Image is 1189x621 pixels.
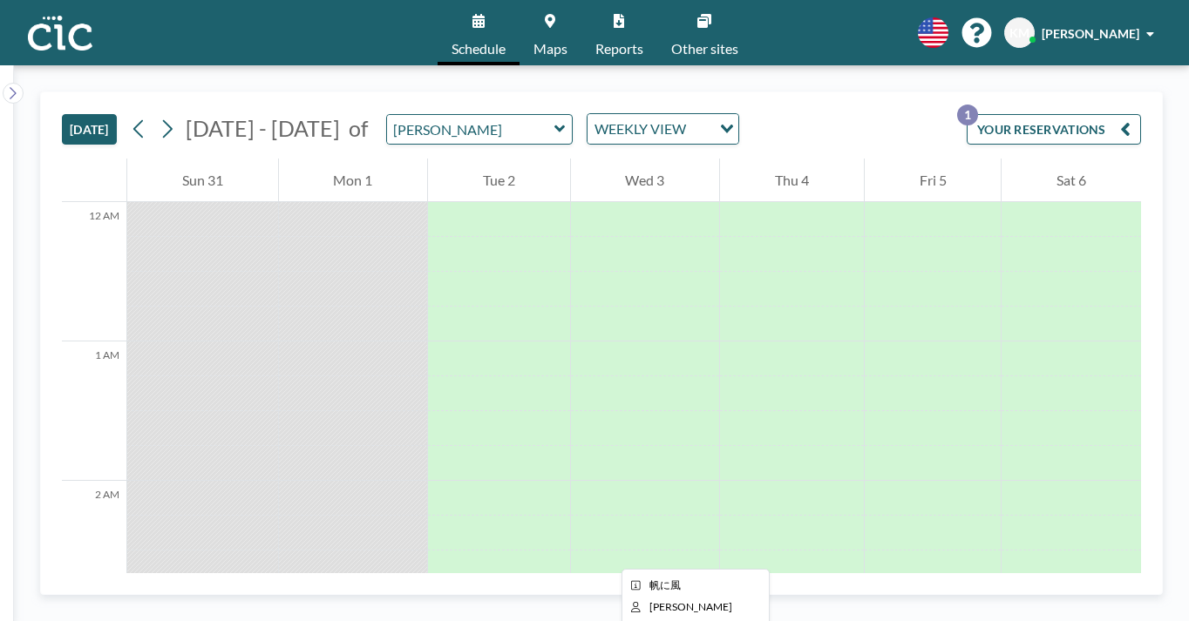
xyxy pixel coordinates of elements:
[865,159,1002,202] div: Fri 5
[279,159,428,202] div: Mon 1
[428,159,570,202] div: Tue 2
[1009,25,1029,41] span: KM
[957,105,978,125] p: 1
[533,42,567,56] span: Maps
[62,481,126,620] div: 2 AM
[649,578,681,591] span: 帆に風
[186,115,340,141] span: [DATE] - [DATE]
[127,159,278,202] div: Sun 31
[62,341,126,481] div: 1 AM
[571,159,720,202] div: Wed 3
[62,114,117,145] button: [DATE]
[720,159,864,202] div: Thu 4
[387,115,554,144] input: Yuki
[591,118,690,140] span: WEEKLY VIEW
[28,16,92,51] img: organization-logo
[1042,26,1139,41] span: [PERSON_NAME]
[588,114,738,144] div: Search for option
[671,42,738,56] span: Other sites
[595,42,643,56] span: Reports
[349,115,368,142] span: of
[62,202,126,341] div: 12 AM
[452,42,506,56] span: Schedule
[1002,159,1141,202] div: Sat 6
[649,600,732,613] span: Keitaro Hamakado
[967,114,1141,145] button: YOUR RESERVATIONS1
[691,118,710,140] input: Search for option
